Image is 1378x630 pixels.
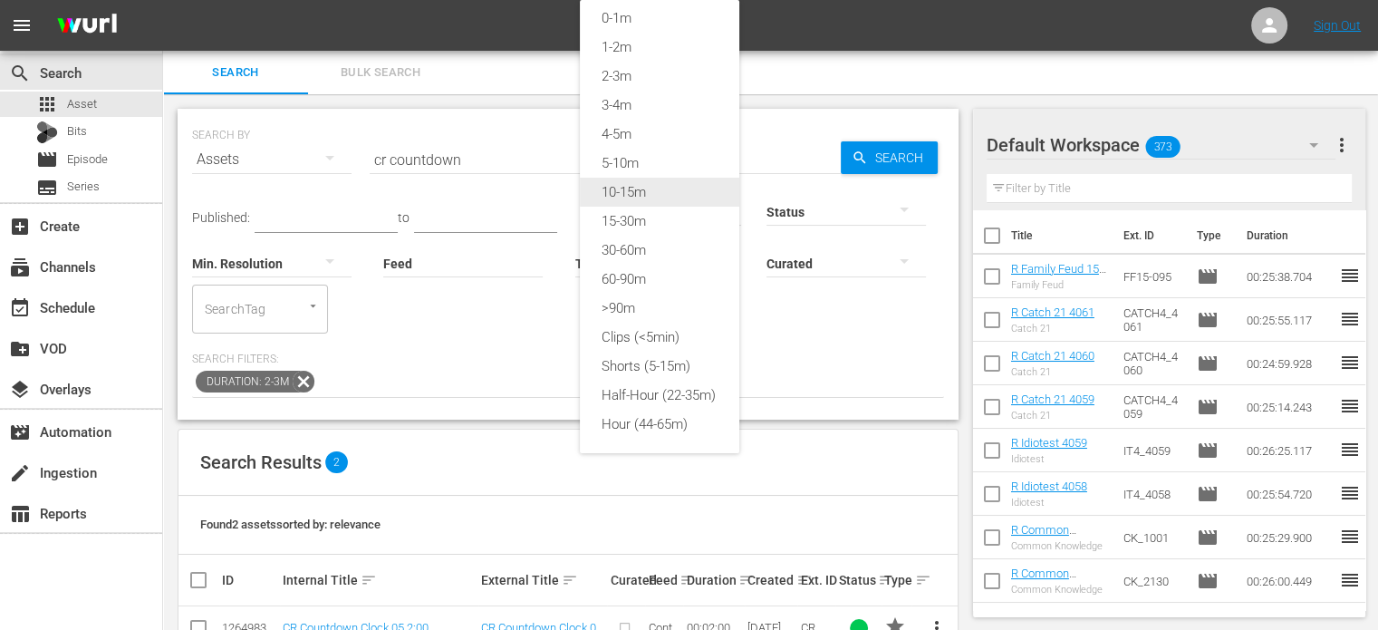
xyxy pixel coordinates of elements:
div: 3-4m [580,91,739,120]
div: 0-1m [580,4,739,33]
div: >90m [580,294,739,323]
div: 15-30m [580,207,739,236]
div: Clips (<5min) [580,323,739,352]
div: 5-10m [580,149,739,178]
div: 10-15m [580,178,739,207]
div: 1-2m [580,33,739,62]
div: 2-3m [580,62,739,91]
div: Shorts (5-15m) [580,352,739,381]
div: 30-60m [580,236,739,265]
div: 60-90m [580,265,739,294]
div: Half-Hour (22-35m) [580,381,739,410]
div: Hour (44-65m) [580,410,739,439]
div: 4-5m [580,120,739,149]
